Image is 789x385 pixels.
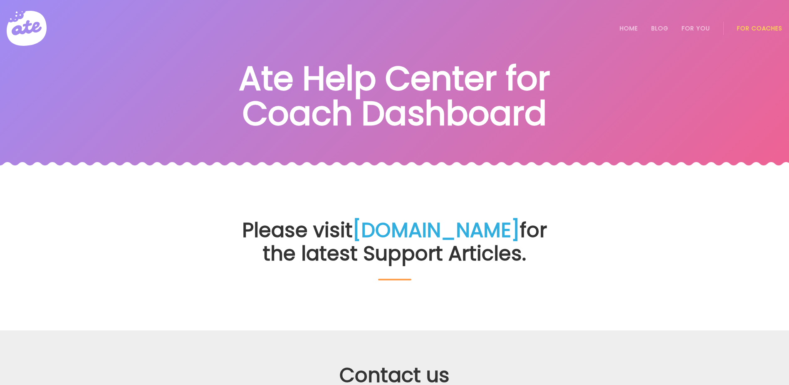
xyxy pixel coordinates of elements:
h2: Please visit for the latest Support Articles. [238,219,551,280]
h1: Ate Help Center for Coach Dashboard [192,61,598,131]
a: For Coaches [737,25,782,32]
a: Home [620,25,638,32]
a: For You [682,25,710,32]
a: Blog [651,25,668,32]
a: [DOMAIN_NAME] [353,216,520,245]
